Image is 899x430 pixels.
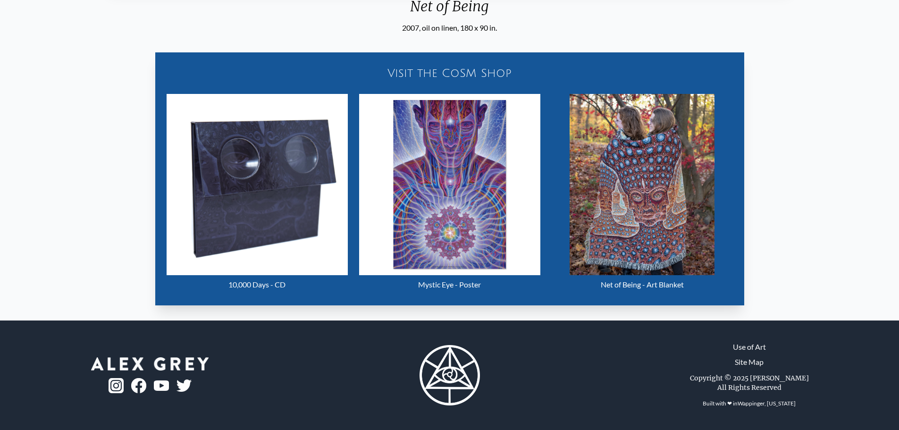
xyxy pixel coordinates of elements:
[359,94,540,275] img: Mystic Eye - Poster
[103,22,795,34] div: 2007, oil on linen, 180 x 90 in.
[552,275,733,294] div: Net of Being - Art Blanket
[738,400,796,407] a: Wappinger, [US_STATE]
[570,94,714,275] img: Net of Being - Art Blanket
[359,275,540,294] div: Mystic Eye - Poster
[717,383,781,392] div: All Rights Reserved
[176,379,192,392] img: twitter-logo.png
[167,94,348,294] a: 10,000 Days - CD
[161,58,739,88] a: Visit the CoSM Shop
[131,378,146,393] img: fb-logo.png
[552,94,733,294] a: Net of Being - Art Blanket
[109,378,124,393] img: ig-logo.png
[167,94,348,275] img: 10,000 Days - CD
[359,94,540,294] a: Mystic Eye - Poster
[167,275,348,294] div: 10,000 Days - CD
[733,341,766,353] a: Use of Art
[690,373,809,383] div: Copyright © 2025 [PERSON_NAME]
[735,356,764,368] a: Site Map
[699,396,799,411] div: Built with ❤ in
[154,380,169,391] img: youtube-logo.png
